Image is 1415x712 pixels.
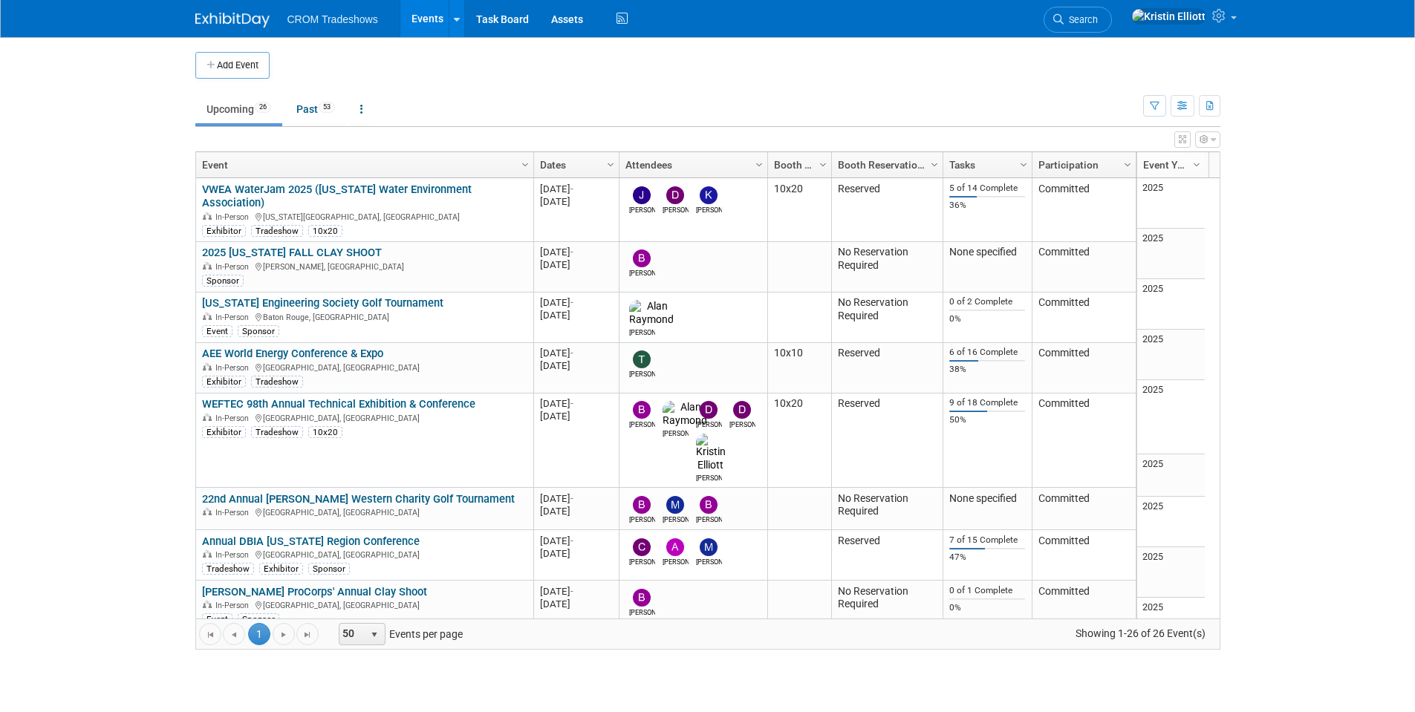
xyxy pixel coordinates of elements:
td: Reserved [831,178,943,242]
div: 7 of 15 Complete [949,535,1025,546]
a: Column Settings [815,152,831,174]
span: 26 [255,102,271,113]
a: AEE World Energy Conference & Expo [202,347,383,360]
a: Attendees [625,152,758,177]
div: 0 of 1 Complete [949,585,1025,596]
div: [GEOGRAPHIC_DATA], [GEOGRAPHIC_DATA] [202,598,527,611]
span: 53 [319,102,335,113]
span: Go to the first page [204,629,216,641]
span: Column Settings [519,159,531,171]
span: - [570,586,573,597]
div: Daniel Austria [729,419,755,430]
img: In-Person Event [203,212,212,220]
td: Reserved [831,343,943,393]
div: 38% [949,364,1025,375]
td: Committed [1032,178,1136,242]
div: Tod Green [629,368,655,379]
td: 2025 [1137,279,1205,330]
td: 2025 [1137,547,1205,598]
img: Myers Carpenter [666,496,684,514]
img: Kristin Elliott [696,434,726,472]
span: Events per page [319,623,478,645]
img: In-Person Event [203,313,212,320]
span: In-Person [215,414,253,423]
img: Tod Green [633,350,651,368]
div: 10x20 [308,426,342,438]
img: In-Person Event [203,550,212,558]
span: In-Person [215,601,253,610]
div: Alan Raymond [663,428,689,439]
div: [DATE] [540,258,612,271]
span: 50 [339,624,365,644]
td: 2025 [1137,454,1205,497]
img: Cameron Kenyon [633,538,651,556]
div: 0 of 2 Complete [949,296,1025,307]
a: Annual DBIA [US_STATE] Region Conference [202,535,420,548]
div: Cameron Kenyon [629,556,655,567]
div: None specified [949,492,1025,506]
div: [GEOGRAPHIC_DATA], [GEOGRAPHIC_DATA] [202,506,527,518]
div: Michael Brandao [696,556,722,567]
img: Branden Peterson [633,249,651,267]
img: In-Person Event [203,363,212,370]
a: Column Settings [602,152,619,174]
div: Josh Homes [629,204,655,215]
img: Branden Peterson [633,496,651,514]
div: [DATE] [540,598,612,610]
span: - [570,246,573,258]
div: [GEOGRAPHIC_DATA], [GEOGRAPHIC_DATA] [202,548,527,561]
div: 6 of 16 Complete [949,347,1025,358]
img: Michael Brandao [700,538,718,556]
div: Tradeshow [251,426,303,438]
td: Committed [1032,293,1136,343]
div: [DATE] [540,410,612,422]
div: [DATE] [540,195,612,208]
td: Committed [1032,343,1136,393]
a: Go to the last page [296,623,319,645]
div: [GEOGRAPHIC_DATA], [GEOGRAPHIC_DATA] [202,361,527,373]
div: 10x20 [308,225,342,237]
td: 2025 [1137,380,1205,454]
td: 2025 [1137,497,1205,547]
span: In-Person [215,550,253,560]
div: [DATE] [540,296,612,309]
a: [US_STATE] Engineering Society Golf Tournament [202,296,443,310]
span: In-Person [215,313,253,322]
a: Go to the first page [199,623,221,645]
a: Go to the previous page [223,623,245,645]
span: Column Settings [753,159,765,171]
a: Column Settings [1188,152,1205,174]
span: Go to the next page [278,629,290,641]
div: Tradeshow [202,563,254,575]
div: Exhibitor [202,225,246,237]
div: Sponsor [238,325,279,337]
img: Alan Raymond [629,300,674,327]
div: None specified [949,246,1025,259]
div: Daniel Austria [663,204,689,215]
img: Josh Homes [633,186,651,204]
div: Blake Roberts [696,514,722,525]
a: Go to the next page [273,623,295,645]
a: Upcoming26 [195,95,282,123]
td: 2025 [1137,229,1205,279]
img: In-Person Event [203,508,212,515]
span: Column Settings [1122,159,1133,171]
a: VWEA WaterJam 2025 ([US_STATE] Water Environment Association) [202,183,472,210]
img: Daniel Austria [666,186,684,204]
img: In-Person Event [203,414,212,421]
span: - [570,183,573,195]
div: Alan Raymond [629,327,655,338]
td: Committed [1032,581,1136,631]
div: 5 of 14 Complete [949,183,1025,194]
div: Kelly Lee [696,204,722,215]
div: Tradeshow [251,376,303,388]
td: 10x20 [767,393,831,488]
div: [DATE] [540,347,612,359]
span: Search [1064,14,1098,25]
span: In-Person [215,262,253,272]
div: Kristin Elliott [696,472,722,483]
span: In-Person [215,508,253,517]
img: Alexander Ciasca [666,538,684,556]
div: Myers Carpenter [663,514,689,525]
a: Column Settings [1119,152,1136,174]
